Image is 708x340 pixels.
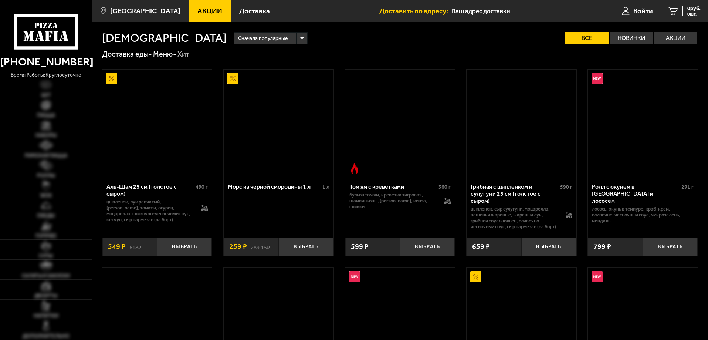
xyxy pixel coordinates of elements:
span: 799 ₽ [593,243,611,250]
label: Все [565,32,609,44]
span: WOK [40,193,52,198]
span: Доставить по адресу: [379,7,452,14]
span: 1 л [322,184,329,190]
span: 291 г [681,184,694,190]
span: Напитки [34,313,58,319]
div: Грибная с цыплёнком и сулугуни 25 см (толстое с сыром) [471,183,558,204]
p: лосось, окунь в темпуре, краб-крем, сливочно-чесночный соус, микрозелень, миндаль. [592,206,694,224]
h1: [DEMOGRAPHIC_DATA] [102,32,227,44]
span: Римская пицца [25,153,67,158]
span: 360 г [438,184,451,190]
button: Выбрать [279,238,333,256]
span: Сначала популярные [238,31,288,46]
div: Том ям с креветками [349,183,437,190]
input: Ваш адрес доставки [452,4,593,18]
button: Выбрать [157,238,212,256]
a: Меню- [153,50,176,58]
span: Хит [41,93,51,98]
div: Ролл с окунем в [GEOGRAPHIC_DATA] и лососем [592,183,680,204]
span: Роллы [37,173,55,178]
a: АкционныйАль-Шам 25 см (толстое с сыром) [102,70,212,178]
button: Выбрать [521,238,576,256]
button: Выбрать [643,238,698,256]
img: Новинка [592,271,603,282]
span: 259 ₽ [229,243,247,250]
img: Новинка [349,271,360,282]
div: Хит [177,50,190,59]
span: Горячее [35,233,57,239]
img: Острое блюдо [349,163,360,174]
span: Войти [633,7,653,14]
span: 490 г [196,184,208,190]
span: 590 г [560,184,572,190]
label: Новинки [610,32,653,44]
a: НовинкаРолл с окунем в темпуре и лососем [588,70,698,178]
span: Десерты [34,293,57,299]
span: 599 ₽ [351,243,369,250]
span: 0 шт. [687,12,701,16]
span: Наборы [35,133,57,138]
span: 0 руб. [687,6,701,11]
label: Акции [654,32,697,44]
p: бульон том ям, креветка тигровая, шампиньоны, [PERSON_NAME], кинза, сливки. [349,192,437,210]
p: цыпленок, лук репчатый, [PERSON_NAME], томаты, огурец, моцарелла, сливочно-чесночный соус, кетчуп... [106,199,194,223]
img: Акционный [227,73,238,84]
a: Острое блюдоТом ям с креветками [345,70,455,178]
a: АкционныйМорс из черной смородины 1 л [224,70,333,178]
s: 289.15 ₽ [251,243,270,250]
span: Доставка [239,7,270,14]
span: Пицца [37,113,55,118]
span: Дополнительно [23,334,70,339]
span: Акции [197,7,222,14]
span: [GEOGRAPHIC_DATA] [110,7,180,14]
span: Салаты и закуски [22,273,70,279]
span: Супы [39,253,53,259]
a: Доставка еды- [102,50,152,58]
span: 659 ₽ [472,243,490,250]
a: Грибная с цыплёнком и сулугуни 25 см (толстое с сыром) [467,70,576,178]
div: Аль-Шам 25 см (толстое с сыром) [106,183,194,197]
button: Выбрать [400,238,455,256]
s: 618 ₽ [129,243,141,250]
span: 549 ₽ [108,243,126,250]
img: Акционный [470,271,481,282]
img: Новинка [592,73,603,84]
span: Обеды [37,213,55,218]
p: цыпленок, сыр сулугуни, моцарелла, вешенки жареные, жареный лук, грибной соус Жюльен, сливочно-че... [471,206,558,230]
div: Морс из черной смородины 1 л [228,183,321,190]
img: Акционный [106,73,117,84]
